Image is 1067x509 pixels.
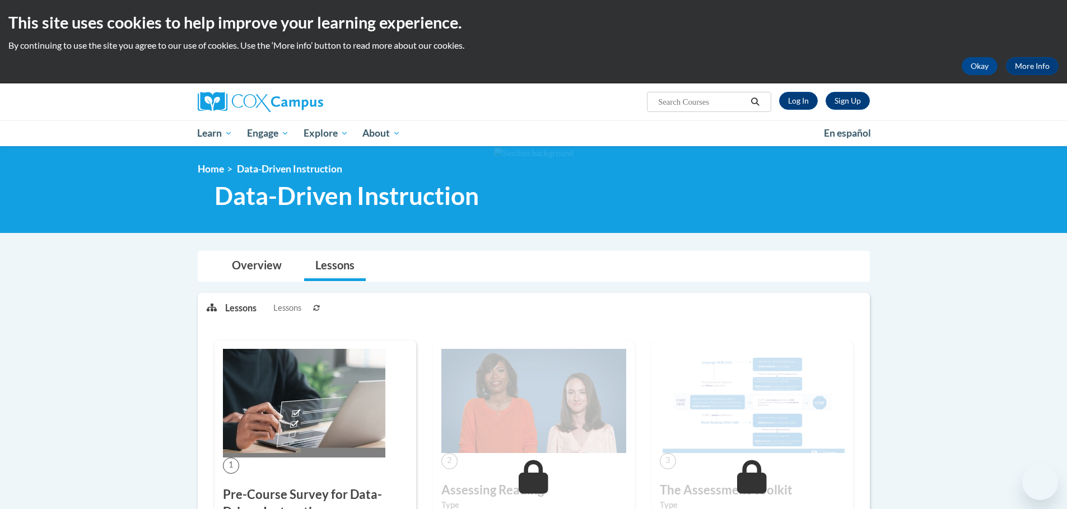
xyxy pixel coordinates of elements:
span: Lessons [273,302,301,314]
img: Course Image [223,349,385,457]
a: Cox Campus [198,92,411,112]
button: Okay [962,57,998,75]
a: Home [198,163,224,175]
a: Engage [240,120,296,146]
img: Section background [494,147,574,160]
img: Course Image [441,349,626,453]
p: Lessons [225,302,257,314]
span: Engage [247,127,289,140]
span: 2 [441,453,458,469]
span: 3 [660,453,676,469]
h3: The Assessment Toolkit [660,482,845,499]
a: Register [826,92,870,110]
h3: Assessing Reading [441,482,626,499]
a: En español [817,122,878,145]
a: Learn [190,120,240,146]
span: Explore [304,127,348,140]
img: Course Image [660,349,845,453]
a: More Info [1006,57,1059,75]
div: Main menu [181,120,887,146]
iframe: Button to launch messaging window [1022,464,1058,500]
span: Learn [197,127,232,140]
p: By continuing to use the site you agree to our use of cookies. Use the ‘More info’ button to read... [8,39,1059,52]
input: Search Courses [657,95,747,109]
span: 1 [223,457,239,474]
a: Overview [221,251,293,281]
a: About [355,120,408,146]
span: About [362,127,400,140]
h2: This site uses cookies to help improve your learning experience. [8,11,1059,34]
a: Lessons [304,251,366,281]
i:  [750,98,760,106]
a: Log In [779,92,818,110]
span: En español [824,127,871,139]
a: Explore [296,120,356,146]
img: Cox Campus [198,92,323,112]
button: Search [747,95,763,109]
span: Data-Driven Instruction [237,163,342,175]
span: Data-Driven Instruction [215,181,479,211]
